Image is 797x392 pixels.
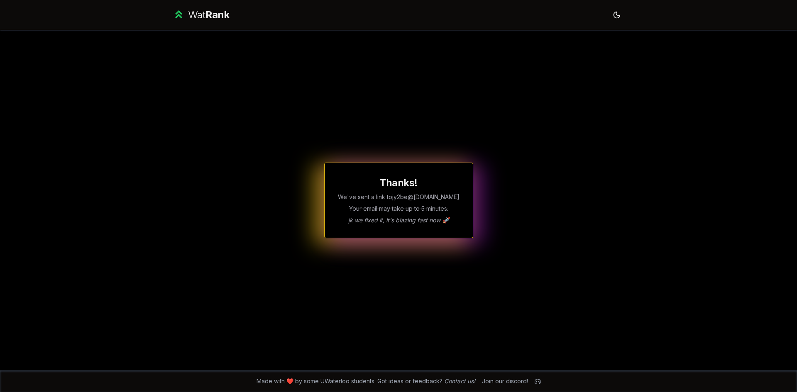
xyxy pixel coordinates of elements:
p: jk we fixed it, it's blazing fast now 🚀 [338,216,460,224]
div: Wat [188,8,230,22]
a: WatRank [173,8,230,22]
p: We've sent a link to jy2be @[DOMAIN_NAME] [338,193,460,201]
a: Contact us! [444,377,475,385]
h1: Thanks! [338,176,460,190]
span: Rank [205,9,230,21]
span: Made with ❤️ by some UWaterloo students. Got ideas or feedback? [257,377,475,385]
div: Join our discord! [482,377,528,385]
p: Your email may take up to 5 minutes. [338,205,460,213]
